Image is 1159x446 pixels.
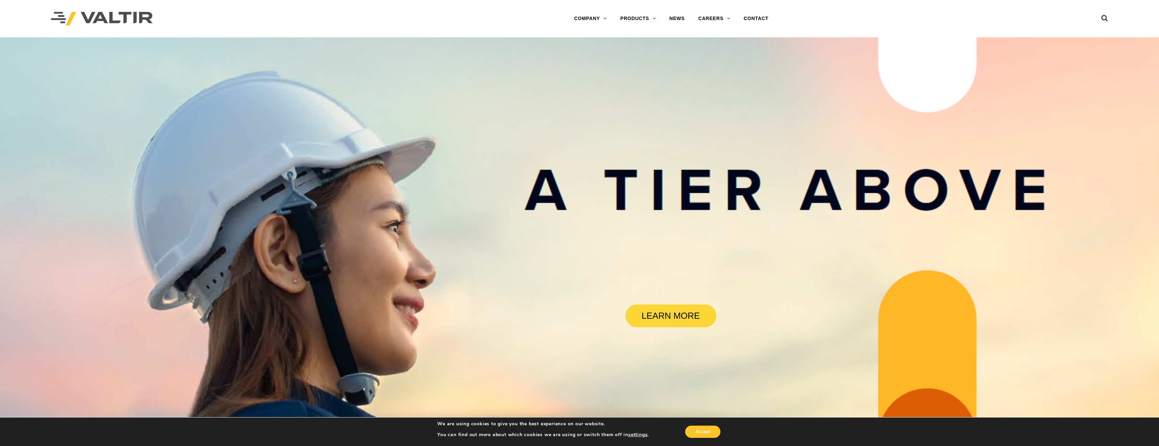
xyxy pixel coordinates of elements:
img: Valtir [51,12,153,26]
a: CONTACT [737,12,775,25]
a: PRODUCTS [614,12,663,25]
a: LEARN MORE [625,304,716,327]
button: settings [628,432,648,438]
p: We are using cookies to give you the best experience on our website. [437,421,649,427]
button: Accept [685,426,720,438]
a: NEWS [663,12,692,25]
a: CAREERS [692,12,737,25]
a: COMPANY [567,12,614,25]
p: You can find out more about which cookies we are using or switch them off in . [437,432,649,438]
